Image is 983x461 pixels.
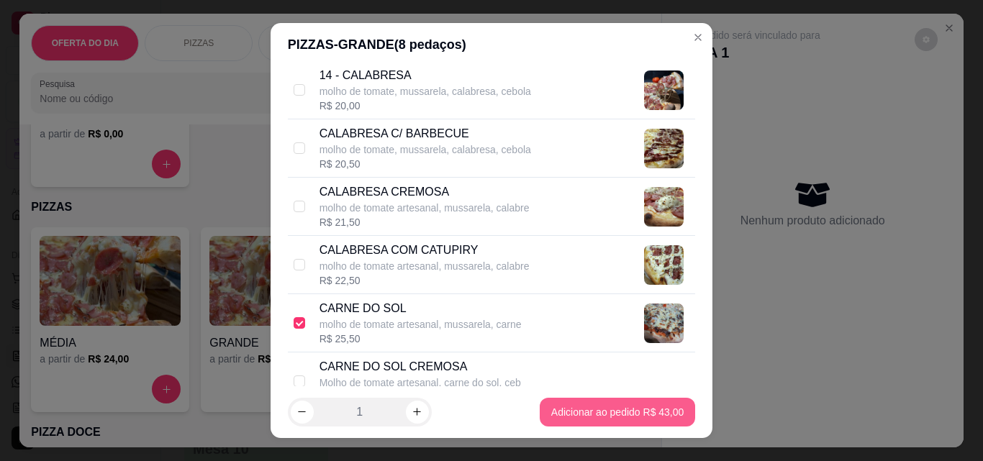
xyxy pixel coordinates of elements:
[320,157,531,171] div: R$ 20,50
[320,125,531,142] p: CALABRESA C/ BARBECUE
[644,303,684,343] img: product-image
[644,187,684,227] img: product-image
[356,403,363,421] p: 1
[291,401,314,424] button: decrease-product-quantity
[320,317,522,332] p: molho de tomate artesanal, mussarela, carne
[644,245,684,285] img: product-image
[406,401,429,424] button: increase-product-quantity
[644,70,684,110] img: product-image
[687,26,710,49] button: Close
[320,201,530,215] p: molho de tomate artesanal, mussarela, calabre
[540,398,695,426] button: Adicionar ao pedido R$ 43,00
[644,129,684,168] img: product-image
[320,375,521,390] p: Molho de tomate artesanal, carne do sol, ceb
[320,142,531,157] p: molho de tomate, mussarela, calabresa, cebola
[320,332,522,346] div: R$ 25,50
[320,215,530,229] div: R$ 21,50
[320,99,531,113] div: R$ 20,00
[320,84,531,99] p: molho de tomate, mussarela, calabresa, cebola
[320,259,530,273] p: molho de tomate artesanal, mussarela, calabre
[288,35,696,55] div: PIZZAS - GRANDE ( 8 pedaços)
[320,183,530,201] p: CALABRESA CREMOSA
[320,300,522,317] p: CARNE DO SOL
[320,273,530,288] div: R$ 22,50
[320,67,531,84] p: 14 - CALABRESA
[320,358,521,375] p: CARNE DO SOL CREMOSA
[320,242,530,259] p: CALABRESA COM CATUPIRY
